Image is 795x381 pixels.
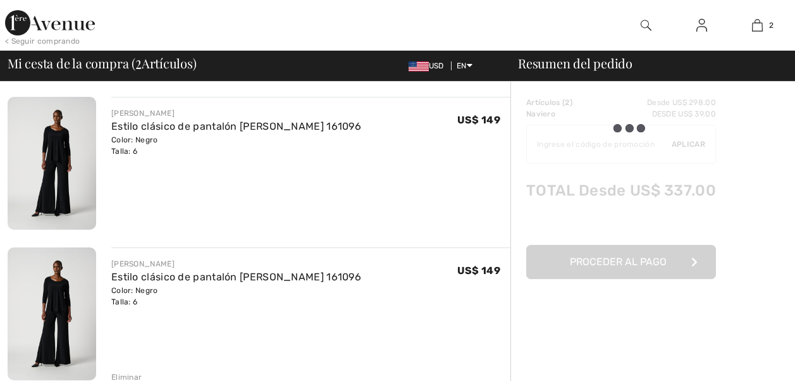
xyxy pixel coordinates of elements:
[503,57,787,70] div: Resumen del pedido
[111,286,158,306] font: Color: Negro Talla: 6
[641,18,651,33] img: Buscar en el sitio web
[769,20,773,31] span: 2
[686,18,717,34] a: Sign In
[8,97,96,230] img: Estilo clásico de pantalón palazzo 161096
[409,61,449,70] span: USD
[111,135,158,156] font: Color: Negro Talla: 6
[409,61,429,72] img: Dólar de EE.UU
[111,271,361,283] a: Estilo clásico de pantalón [PERSON_NAME] 161096
[111,108,361,119] div: [PERSON_NAME]
[5,10,95,35] img: Avenida 1ère
[8,54,135,72] font: Mi cesta de la compra (
[457,114,500,126] span: US$ 149
[111,120,361,132] a: Estilo clásico de pantalón [PERSON_NAME] 161096
[457,61,467,70] font: EN
[730,18,784,33] a: 2
[5,35,80,47] div: < Seguir comprando
[142,54,197,72] font: Artículos)
[135,54,142,70] span: 2
[8,247,96,380] img: Estilo clásico de pantalón palazzo 161096
[696,18,707,33] img: Mi información
[457,265,500,277] span: US$ 149
[111,258,361,270] div: [PERSON_NAME]
[752,18,763,33] img: Mi bolsa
